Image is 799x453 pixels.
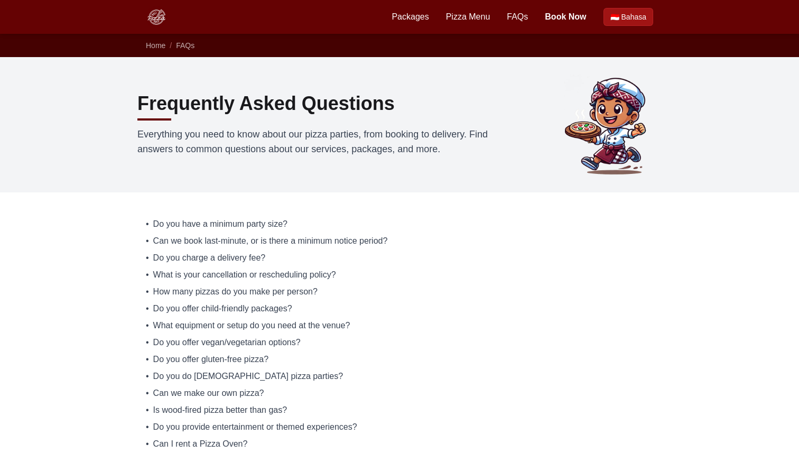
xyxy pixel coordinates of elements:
[153,269,336,281] span: What is your cancellation or rescheduling policy?
[146,269,653,281] a: • What is your cancellation or rescheduling policy?
[146,252,149,264] span: •
[137,127,493,156] p: Everything you need to know about our pizza parties, from booking to delivery. Find answers to co...
[560,74,662,175] img: Common questions about Bali Pizza Party
[146,370,149,383] span: •
[392,11,429,23] a: Packages
[153,387,264,400] span: Can we make our own pizza?
[153,438,248,450] span: Can I rent a Pizza Oven?
[146,404,149,417] span: •
[146,421,149,433] span: •
[146,438,149,450] span: •
[621,12,646,22] span: Bahasa
[146,285,653,298] a: • How many pizzas do you make per person?
[146,41,165,50] a: Home
[153,336,301,349] span: Do you offer vegan/vegetarian options?
[153,421,357,433] span: Do you provide entertainment or themed experiences?
[146,336,653,349] a: • Do you offer vegan/vegetarian options?
[146,336,149,349] span: •
[146,235,149,247] span: •
[146,235,653,247] a: • Can we book last-minute, or is there a minimum notice period?
[146,353,149,366] span: •
[153,319,350,332] span: What equipment or setup do you need at the venue?
[146,6,167,27] img: Bali Pizza Party Logo
[146,421,653,433] a: • Do you provide entertainment or themed experiences?
[153,235,388,247] span: Can we book last-minute, or is there a minimum notice period?
[146,353,653,366] a: • Do you offer gluten-free pizza?
[153,302,292,315] span: Do you offer child-friendly packages?
[146,387,149,400] span: •
[153,285,318,298] span: How many pizzas do you make per person?
[146,252,653,264] a: • Do you charge a delivery fee?
[153,218,287,230] span: Do you have a minimum party size?
[545,11,586,23] a: Book Now
[176,41,194,50] a: FAQs
[146,302,149,315] span: •
[146,218,149,230] span: •
[446,11,490,23] a: Pizza Menu
[146,387,653,400] a: • Can we make our own pizza?
[146,404,653,417] a: • Is wood-fired pizza better than gas?
[507,11,528,23] a: FAQs
[146,269,149,281] span: •
[137,93,395,114] h1: Frequently Asked Questions
[146,319,653,332] a: • What equipment or setup do you need at the venue?
[146,218,653,230] a: • Do you have a minimum party size?
[170,40,172,51] li: /
[153,353,269,366] span: Do you offer gluten-free pizza?
[146,285,149,298] span: •
[153,404,287,417] span: Is wood-fired pizza better than gas?
[146,438,653,450] a: • Can I rent a Pizza Oven?
[146,319,149,332] span: •
[146,302,653,315] a: • Do you offer child-friendly packages?
[153,252,266,264] span: Do you charge a delivery fee?
[153,370,343,383] span: Do you do [DEMOGRAPHIC_DATA] pizza parties?
[146,370,653,383] a: • Do you do [DEMOGRAPHIC_DATA] pizza parties?
[603,8,653,26] a: Beralih ke Bahasa Indonesia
